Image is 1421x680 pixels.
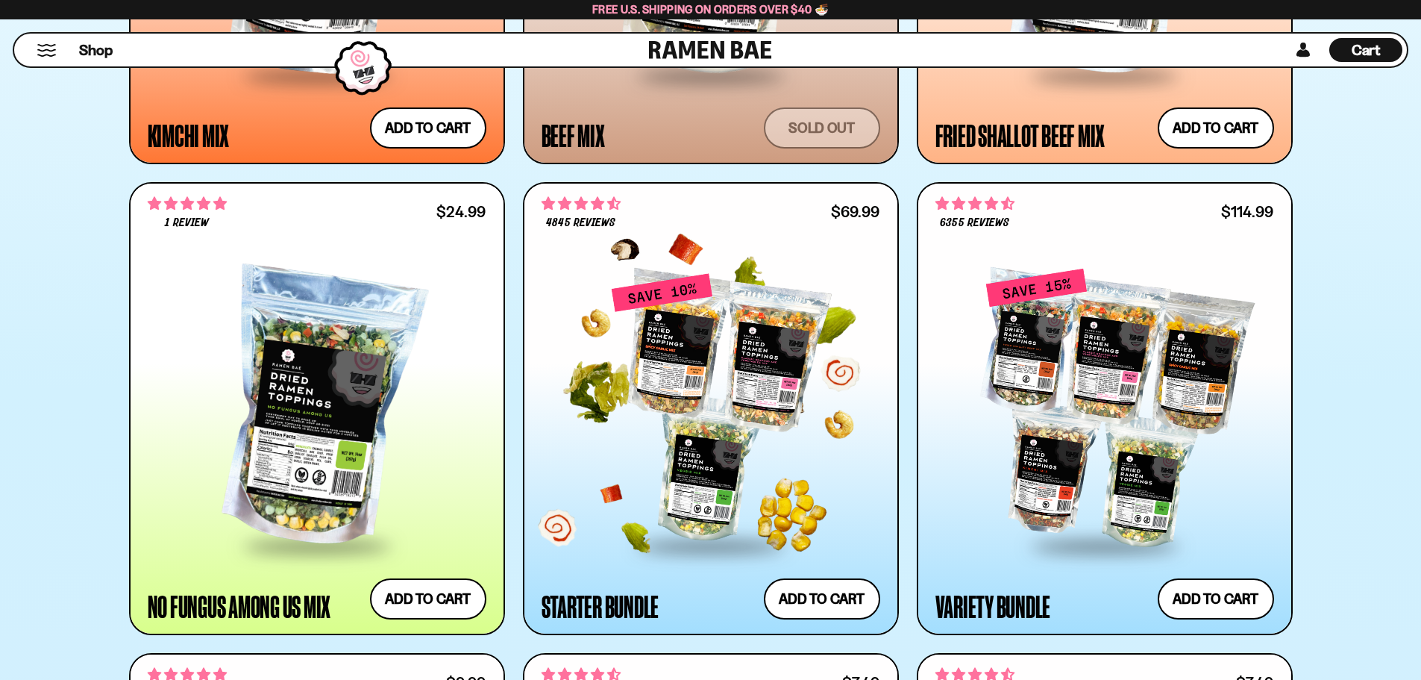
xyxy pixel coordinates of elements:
[1352,41,1381,59] span: Cart
[436,205,486,219] div: $24.99
[1158,578,1274,620] button: Add to cart
[148,593,331,620] div: No Fungus Among Us Mix
[592,2,829,16] span: Free U.S. Shipping on Orders over $40 🍜
[935,122,1105,149] div: Fried Shallot Beef Mix
[165,217,208,229] span: 1 review
[831,205,879,219] div: $69.99
[917,182,1293,635] a: 4.63 stars 6355 reviews $114.99 Variety Bundle Add to cart
[148,194,227,213] span: 5.00 stars
[148,122,230,149] div: Kimchi Mix
[370,107,486,149] button: Add to cart
[79,40,113,60] span: Shop
[1221,205,1273,219] div: $114.99
[129,182,505,635] a: 5.00 stars 1 review $24.99 No Fungus Among Us Mix Add to cart
[523,182,899,635] a: 4.71 stars 4845 reviews $69.99 Starter Bundle Add to cart
[935,593,1051,620] div: Variety Bundle
[764,578,880,620] button: Add to cart
[546,217,615,229] span: 4845 reviews
[940,217,1008,229] span: 6355 reviews
[79,38,113,62] a: Shop
[542,593,659,620] div: Starter Bundle
[542,122,605,149] div: Beef Mix
[1158,107,1274,149] button: Add to cart
[37,44,57,57] button: Mobile Menu Trigger
[370,578,486,620] button: Add to cart
[542,194,621,213] span: 4.71 stars
[1329,34,1402,66] a: Cart
[935,194,1014,213] span: 4.63 stars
